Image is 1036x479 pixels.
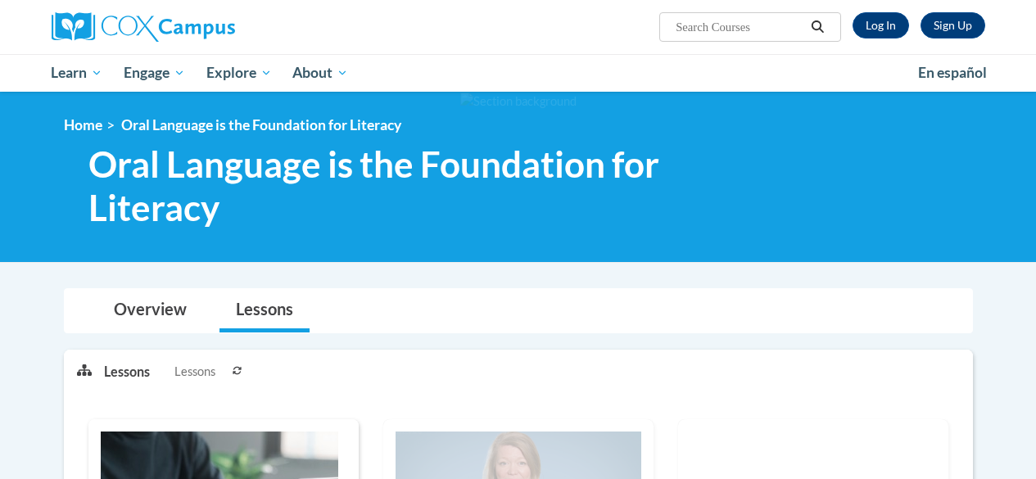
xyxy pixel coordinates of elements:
span: Oral Language is the Foundation for Literacy [88,142,764,229]
a: Engage [113,54,196,92]
a: Learn [41,54,114,92]
span: About [292,63,348,83]
a: Cox Campus [52,12,346,42]
a: En español [907,56,998,90]
input: Search Courses [674,17,805,37]
span: Oral Language is the Foundation for Literacy [121,116,401,133]
a: Explore [196,54,283,92]
p: Lessons [104,363,150,381]
a: Log In [853,12,909,38]
a: Overview [97,289,203,332]
img: Cox Campus [52,12,235,42]
button: Search [805,17,830,37]
span: Learn [51,63,102,83]
span: En español [918,64,987,81]
a: Lessons [219,289,310,332]
a: About [282,54,359,92]
span: Engage [124,63,185,83]
span: Lessons [174,363,215,381]
a: Home [64,116,102,133]
a: Register [921,12,985,38]
div: Main menu [39,54,998,92]
span: Explore [206,63,272,83]
img: Section background [460,93,577,111]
